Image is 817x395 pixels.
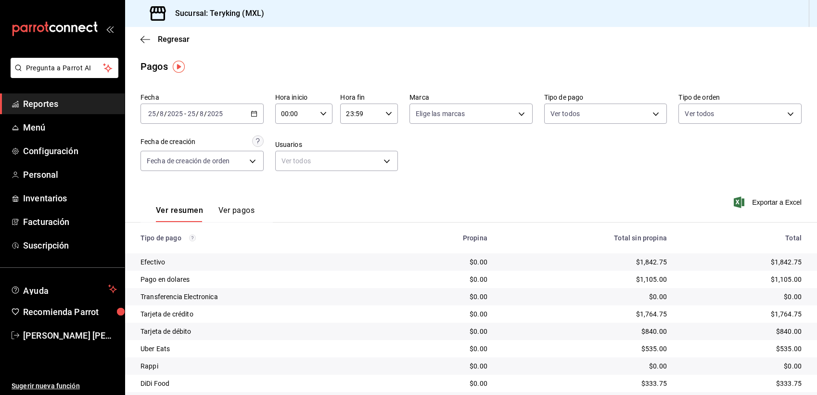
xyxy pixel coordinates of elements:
[678,94,802,101] label: Tipo de orden
[159,110,164,118] input: --
[397,327,487,336] div: $0.00
[156,110,159,118] span: /
[416,109,465,118] span: Elige las marcas
[682,344,802,354] div: $535.00
[199,110,204,118] input: --
[23,283,104,295] span: Ayuda
[736,197,802,208] button: Exportar a Excel
[503,379,667,388] div: $333.75
[397,309,487,319] div: $0.00
[397,275,487,284] div: $0.00
[140,234,382,242] div: Tipo de pago
[682,275,802,284] div: $1,105.00
[397,234,487,242] div: Propina
[140,344,382,354] div: Uber Eats
[23,305,117,318] span: Recomienda Parrot
[275,141,398,148] label: Usuarios
[184,110,186,118] span: -
[682,309,802,319] div: $1,764.75
[503,327,667,336] div: $840.00
[140,309,382,319] div: Tarjeta de crédito
[503,361,667,371] div: $0.00
[409,94,533,101] label: Marca
[682,292,802,302] div: $0.00
[158,35,190,44] span: Regresar
[503,275,667,284] div: $1,105.00
[140,275,382,284] div: Pago en dolares
[503,344,667,354] div: $535.00
[275,94,333,101] label: Hora inicio
[11,58,118,78] button: Pregunta a Parrot AI
[140,257,382,267] div: Efectivo
[397,361,487,371] div: $0.00
[23,168,117,181] span: Personal
[550,109,580,118] span: Ver todos
[682,379,802,388] div: $333.75
[164,110,167,118] span: /
[397,257,487,267] div: $0.00
[140,59,168,74] div: Pagos
[218,206,255,222] button: Ver pagos
[106,25,114,33] button: open_drawer_menu
[140,94,264,101] label: Fecha
[156,206,255,222] div: navigation tabs
[685,109,714,118] span: Ver todos
[23,97,117,110] span: Reportes
[682,257,802,267] div: $1,842.75
[23,239,117,252] span: Suscripción
[26,63,103,73] span: Pregunta a Parrot AI
[140,361,382,371] div: Rappi
[397,344,487,354] div: $0.00
[397,379,487,388] div: $0.00
[204,110,207,118] span: /
[23,192,117,205] span: Inventarios
[23,145,117,158] span: Configuración
[682,361,802,371] div: $0.00
[23,329,117,342] span: [PERSON_NAME] [PERSON_NAME]
[147,156,230,166] span: Fecha de creación de orden
[503,234,667,242] div: Total sin propina
[140,292,382,302] div: Transferencia Electronica
[148,110,156,118] input: --
[682,327,802,336] div: $840.00
[503,292,667,302] div: $0.00
[140,35,190,44] button: Regresar
[140,137,195,147] div: Fecha de creación
[207,110,223,118] input: ----
[682,234,802,242] div: Total
[140,379,382,388] div: DiDi Food
[156,206,203,222] button: Ver resumen
[7,70,118,80] a: Pregunta a Parrot AI
[189,235,196,241] svg: Los pagos realizados con Pay y otras terminales son montos brutos.
[23,121,117,134] span: Menú
[544,94,667,101] label: Tipo de pago
[503,309,667,319] div: $1,764.75
[173,61,185,73] img: Tooltip marker
[167,110,183,118] input: ----
[187,110,196,118] input: --
[397,292,487,302] div: $0.00
[503,257,667,267] div: $1,842.75
[275,151,398,171] div: Ver todos
[196,110,199,118] span: /
[140,327,382,336] div: Tarjeta de débito
[340,94,398,101] label: Hora fin
[167,8,264,19] h3: Sucursal: Teryking (MXL)
[23,215,117,228] span: Facturación
[12,381,117,391] span: Sugerir nueva función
